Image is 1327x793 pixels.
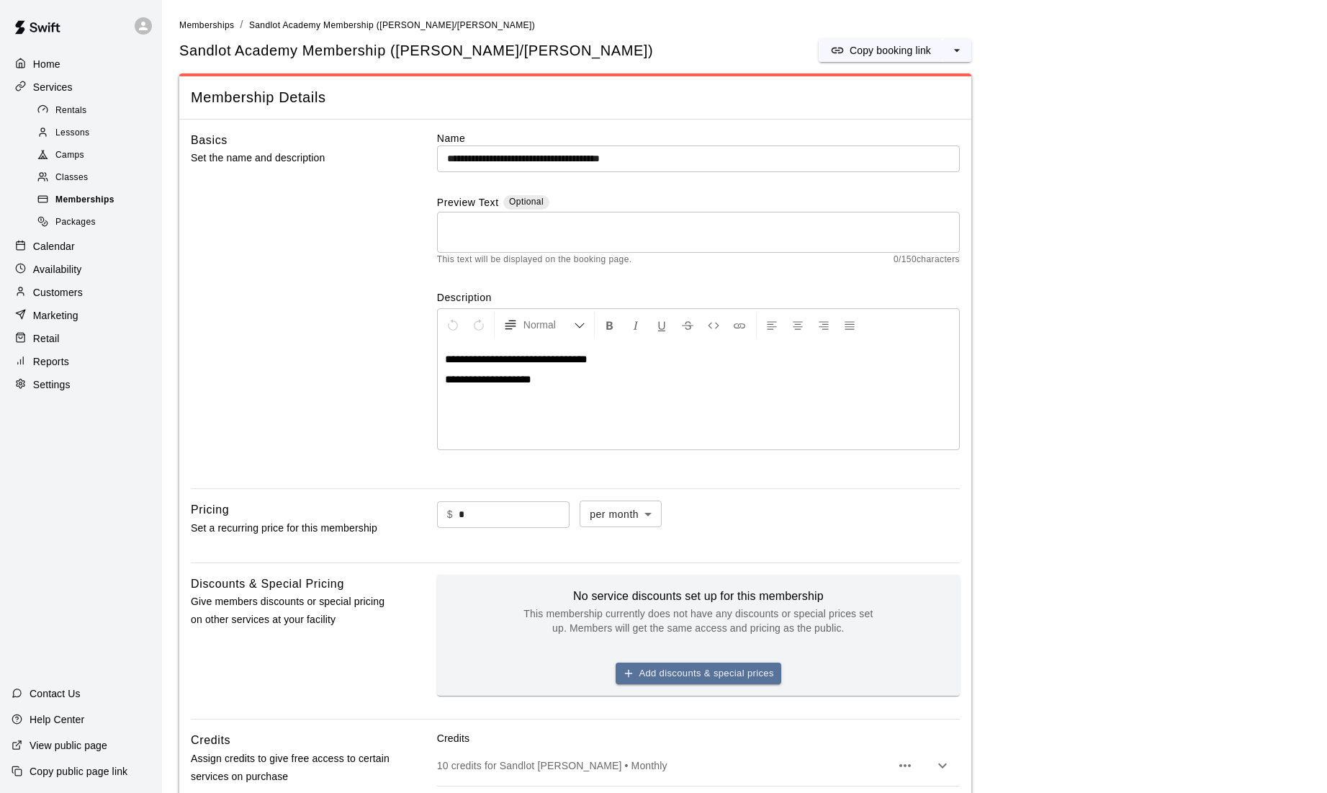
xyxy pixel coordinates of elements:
[811,312,836,338] button: Right Align
[437,253,632,267] span: This text will be displayed on the booking page.
[30,738,107,753] p: View public page
[447,507,453,522] p: $
[35,189,162,212] a: Memberships
[12,328,150,349] a: Retail
[191,131,228,150] h6: Basics
[33,377,71,392] p: Settings
[191,731,230,750] h6: Credits
[12,236,150,257] a: Calendar
[35,168,156,188] div: Classes
[437,290,960,305] label: Description
[33,285,83,300] p: Customers
[30,764,127,779] p: Copy public page link
[191,750,391,786] p: Assign credits to give free access to certain services on purchase
[35,212,162,234] a: Packages
[191,519,391,537] p: Set a recurring price for this membership
[55,215,96,230] span: Packages
[786,312,810,338] button: Center Align
[33,354,69,369] p: Reports
[55,193,114,207] span: Memberships
[12,374,150,395] a: Settings
[249,20,535,30] span: Sandlot Academy Membership ([PERSON_NAME]/[PERSON_NAME])
[12,259,150,280] a: Availability
[35,122,162,144] a: Lessons
[498,312,591,338] button: Formatting Options
[179,19,234,30] a: Memberships
[30,712,84,727] p: Help Center
[191,88,960,107] span: Membership Details
[55,148,84,163] span: Camps
[701,312,726,338] button: Insert Code
[819,39,943,62] button: Copy booking link
[55,126,90,140] span: Lessons
[35,145,162,167] a: Camps
[33,262,82,277] p: Availability
[55,171,88,185] span: Classes
[760,312,784,338] button: Left Align
[33,308,78,323] p: Marketing
[191,593,391,629] p: Give members discounts or special pricing on other services at your facility
[35,167,162,189] a: Classes
[33,239,75,254] p: Calendar
[580,501,662,527] div: per month
[33,80,73,94] p: Services
[616,663,781,685] button: Add discounts & special prices
[598,312,622,338] button: Format Bold
[837,312,862,338] button: Justify Align
[437,745,960,786] div: 10 credits for Sandlot [PERSON_NAME] • Monthly
[33,57,60,71] p: Home
[12,76,150,98] a: Services
[35,212,156,233] div: Packages
[727,312,752,338] button: Insert Link
[55,104,87,118] span: Rentals
[30,686,81,701] p: Contact Us
[437,731,960,745] p: Credits
[894,253,960,267] span: 0 / 150 characters
[35,101,156,121] div: Rentals
[179,17,1310,33] nav: breadcrumb
[12,282,150,303] a: Customers
[12,53,150,75] a: Home
[437,195,499,212] label: Preview Text
[35,123,156,143] div: Lessons
[467,312,491,338] button: Redo
[35,145,156,166] div: Camps
[523,318,574,332] span: Normal
[943,39,971,62] button: select merge strategy
[191,501,229,519] h6: Pricing
[819,39,971,62] div: split button
[179,41,653,61] span: Sandlot Academy Membership ([PERSON_NAME]/[PERSON_NAME])
[509,197,544,207] span: Optional
[437,131,960,145] label: Name
[191,149,391,167] p: Set the name and description
[33,331,60,346] p: Retail
[12,305,150,326] a: Marketing
[179,20,234,30] span: Memberships
[649,312,674,338] button: Format Underline
[191,575,344,593] h6: Discounts & Special Pricing
[35,190,156,210] div: Memberships
[240,17,243,32] li: /
[675,312,700,338] button: Format Strikethrough
[12,351,150,372] a: Reports
[850,43,931,58] p: Copy booking link
[518,586,878,606] h6: No service discounts set up for this membership
[35,99,162,122] a: Rentals
[518,606,878,635] p: This membership currently does not have any discounts or special prices set up. Members will get ...
[441,312,465,338] button: Undo
[624,312,648,338] button: Format Italics
[437,758,891,773] p: 10 credits for Sandlot [PERSON_NAME] • Monthly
